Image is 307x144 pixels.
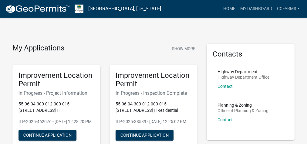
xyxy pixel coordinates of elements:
p: Planning & Zoning [218,103,268,107]
img: Morgan County, Indiana [75,5,83,13]
h5: Improvement Location Permit [116,71,191,89]
a: Home [221,3,238,15]
h6: In Progress - Inspection Complete [116,90,191,96]
p: ILP-2025-38589 - [DATE] 12:25:02 PM [116,118,191,125]
h6: In Progress - Project Information [19,90,94,96]
a: ccfarms [275,3,302,15]
p: Highway Department [218,70,269,74]
button: Continue Application [19,130,76,141]
h4: My Applications [12,44,64,53]
h5: Improvement Location Permit [19,71,94,89]
a: Contact [218,117,233,122]
h5: Contacts [213,50,288,59]
a: My Dashboard [238,3,275,15]
p: 55-06-04-300-012.000-015 | [STREET_ADDRESS] | | [19,101,94,114]
p: 55-06-04-300-012.000-015 | [STREET_ADDRESS] | | Residential [116,101,191,114]
a: Contact [218,84,233,89]
p: ILP-2025-462076 - [DATE] 12:28:20 PM [19,118,94,125]
p: Office of Planning & Zoning [218,108,268,113]
a: [GEOGRAPHIC_DATA], [US_STATE] [88,4,161,14]
p: Highway Department Office [218,75,269,79]
button: Continue Application [116,130,174,141]
button: Show More [170,44,197,54]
